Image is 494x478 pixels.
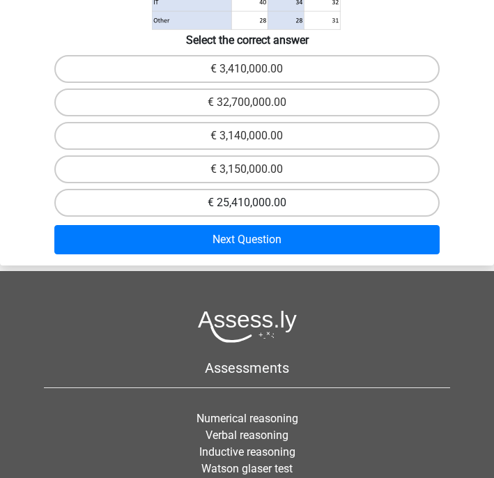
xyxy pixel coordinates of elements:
[6,31,488,47] h6: Select the correct answer
[196,412,298,425] a: Numerical reasoning
[206,429,288,442] a: Verbal reasoning
[54,225,440,254] button: Next Question
[54,155,440,183] label: € 3,150,000.00
[54,55,440,83] label: € 3,410,000.00
[54,189,440,217] label: € 25,410,000.00
[199,445,295,458] a: Inductive reasoning
[54,88,440,116] label: € 32,700,000.00
[44,360,450,376] h5: Assessments
[201,462,293,475] a: Watson glaser test
[54,122,440,150] label: € 3,140,000.00
[198,310,297,343] img: Assessly logo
